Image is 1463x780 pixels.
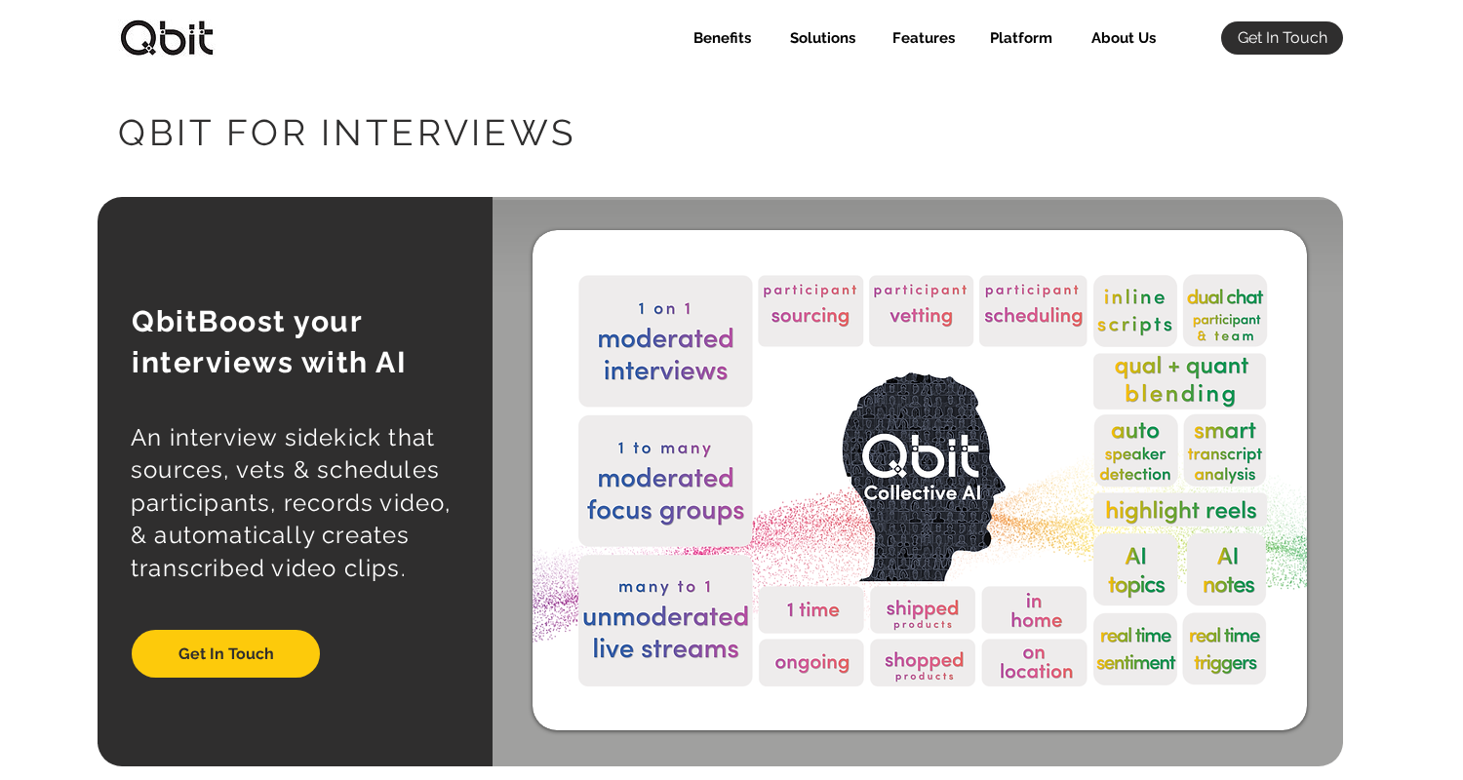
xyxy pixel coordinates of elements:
div: Features [870,21,969,55]
div: Solutions [766,21,870,55]
img: qbitlogo-border.jpg [118,19,216,57]
a: Benefits [670,21,766,55]
nav: Site [670,21,1170,55]
p: Solutions [780,21,865,55]
span: Get In Touch [178,643,274,665]
span: An interview sidekick that sources, vets & schedules participants, records video, & automatically... [131,423,452,582]
a: About Us [1067,21,1170,55]
a: Get In Touch [132,630,320,678]
p: Benefits [684,21,761,55]
img: QbitUseCases_Interviews_2.png [533,230,1307,730]
span: QBIT FOR INTERVIEWS [118,111,575,154]
p: Features [883,21,965,55]
span: Get In Touch [1238,27,1327,49]
p: About Us [1082,21,1166,55]
p: Platform [980,21,1062,55]
div: Platform [969,21,1067,55]
span: QbitBoost your interviews with AI [132,304,407,379]
a: Get In Touch [1221,21,1343,55]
